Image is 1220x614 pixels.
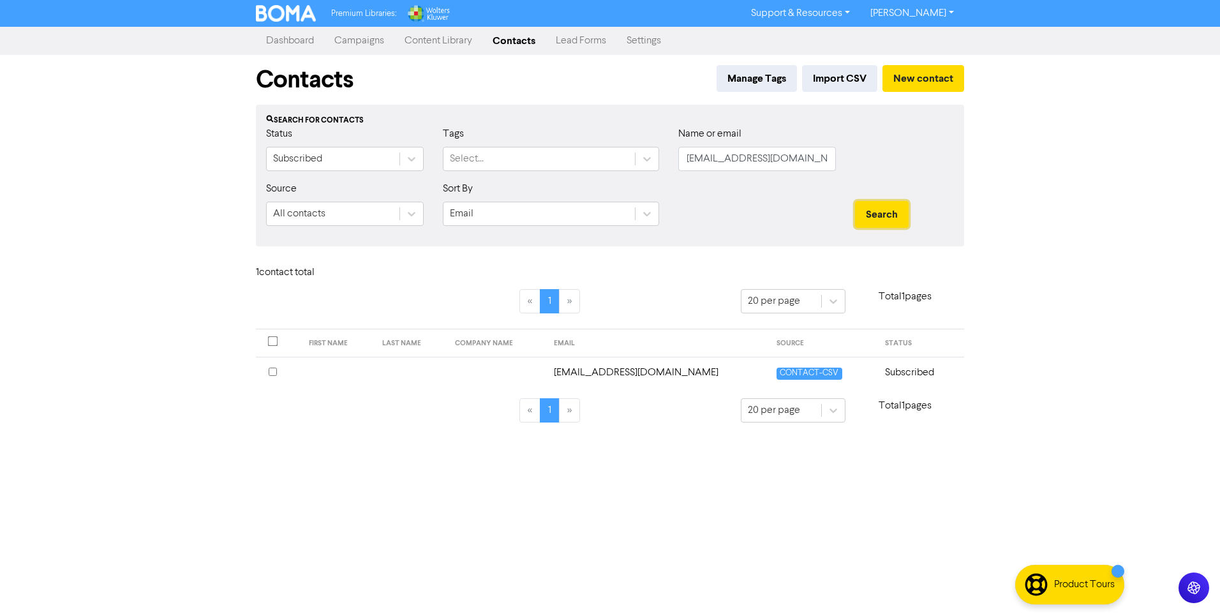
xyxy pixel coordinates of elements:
div: 20 per page [748,403,800,418]
div: 20 per page [748,294,800,309]
a: Campaigns [324,28,394,54]
button: Manage Tags [717,65,797,92]
a: Dashboard [256,28,324,54]
h6: 1 contact total [256,267,358,279]
p: Total 1 pages [845,289,964,304]
a: Page 1 is your current page [540,289,560,313]
img: BOMA Logo [256,5,316,22]
div: Select... [450,151,484,167]
a: Support & Resources [741,3,860,24]
th: LAST NAME [375,329,447,357]
label: Tags [443,126,464,142]
div: Email [450,206,473,221]
td: topcoatdecor15@gmail.com [546,357,770,388]
th: FIRST NAME [301,329,374,357]
span: CONTACT-CSV [777,368,842,380]
div: Search for contacts [266,115,954,126]
label: Status [266,126,292,142]
td: Subscribed [877,357,964,388]
th: COMPANY NAME [447,329,546,357]
a: Settings [616,28,671,54]
a: Contacts [482,28,546,54]
th: EMAIL [546,329,770,357]
button: Import CSV [802,65,877,92]
button: Search [855,201,909,228]
a: Page 1 is your current page [540,398,560,423]
label: Source [266,181,297,197]
img: Wolters Kluwer [406,5,450,22]
button: New contact [882,65,964,92]
label: Sort By [443,181,473,197]
th: STATUS [877,329,964,357]
iframe: Chat Widget [1060,476,1220,614]
p: Total 1 pages [845,398,964,414]
a: [PERSON_NAME] [860,3,964,24]
div: Subscribed [273,151,322,167]
h1: Contacts [256,65,353,94]
span: Premium Libraries: [331,10,396,18]
div: All contacts [273,206,325,221]
a: Content Library [394,28,482,54]
a: Lead Forms [546,28,616,54]
th: SOURCE [769,329,877,357]
label: Name or email [678,126,741,142]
